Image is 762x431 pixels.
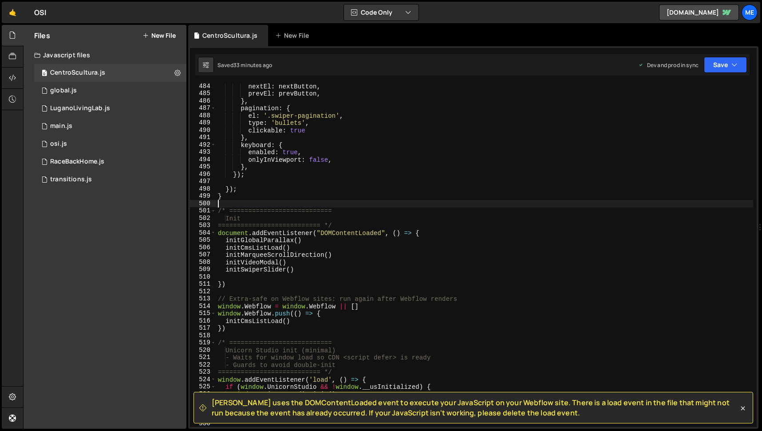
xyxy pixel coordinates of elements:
div: main.js [50,122,72,130]
div: 527 [190,398,216,405]
div: CentroScultura.js [202,31,257,40]
div: 13341/44702.js [34,135,186,153]
div: 13341/38831.js [34,171,186,188]
div: 513 [190,295,216,303]
div: 484 [190,83,216,90]
div: 528 [190,405,216,413]
div: Saved [217,61,272,69]
div: Dev and prod in sync [638,61,699,69]
div: 529 [190,412,216,420]
span: [PERSON_NAME] uses the DOMContentLoaded event to execute your JavaScript on your Webflow site. Th... [212,398,738,418]
div: 520 [190,347,216,354]
div: 486 [190,97,216,105]
button: Code Only [344,4,419,20]
div: 509 [190,266,216,273]
div: 525 [190,383,216,391]
div: 522 [190,361,216,369]
a: 🤙 [2,2,24,23]
div: 506 [190,244,216,251]
a: Me [742,4,758,20]
div: 521 [190,354,216,361]
div: 13341/48262.js [34,64,186,82]
div: transitions.js [50,176,92,184]
div: 13341/42528.js [34,100,186,117]
div: 492 [190,141,216,149]
div: 495 [190,163,216,171]
div: 13341/38761.js [34,117,186,135]
div: CentroScultura.js [50,69,105,77]
div: 13341/42117.js [34,153,186,171]
div: 488 [190,112,216,120]
div: 517 [190,324,216,332]
div: RaceBackHome.js [50,158,104,166]
div: osi.js [50,140,67,148]
div: 502 [190,215,216,222]
div: 519 [190,339,216,347]
div: 510 [190,273,216,281]
div: 512 [190,288,216,295]
div: 500 [190,200,216,208]
div: 518 [190,332,216,339]
div: 511 [190,280,216,288]
div: 503 [190,222,216,229]
div: 508 [190,259,216,266]
div: 33 minutes ago [233,61,272,69]
div: New File [275,31,312,40]
div: 507 [190,251,216,259]
div: 485 [190,90,216,97]
button: Save [704,57,747,73]
div: 491 [190,134,216,141]
div: 523 [190,368,216,376]
div: OSI [34,7,46,18]
div: 497 [190,178,216,185]
div: 496 [190,171,216,178]
div: 524 [190,376,216,383]
div: 490 [190,127,216,134]
button: New File [142,32,176,39]
div: 487 [190,104,216,112]
div: 498 [190,185,216,193]
span: 0 [42,70,47,77]
div: 505 [190,236,216,244]
a: [DOMAIN_NAME] [659,4,739,20]
div: 501 [190,207,216,215]
div: 13341/33269.js [34,82,186,100]
div: 515 [190,310,216,317]
div: 493 [190,148,216,156]
div: 530 [190,420,216,427]
h2: Files [34,31,50,40]
div: Javascript files [24,46,186,64]
div: 526 [190,391,216,398]
div: 494 [190,156,216,164]
div: 514 [190,303,216,310]
div: 516 [190,317,216,325]
div: LuganoLivingLab.js [50,104,110,112]
div: 499 [190,192,216,200]
div: 504 [190,229,216,237]
div: global.js [50,87,77,95]
div: 489 [190,119,216,127]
